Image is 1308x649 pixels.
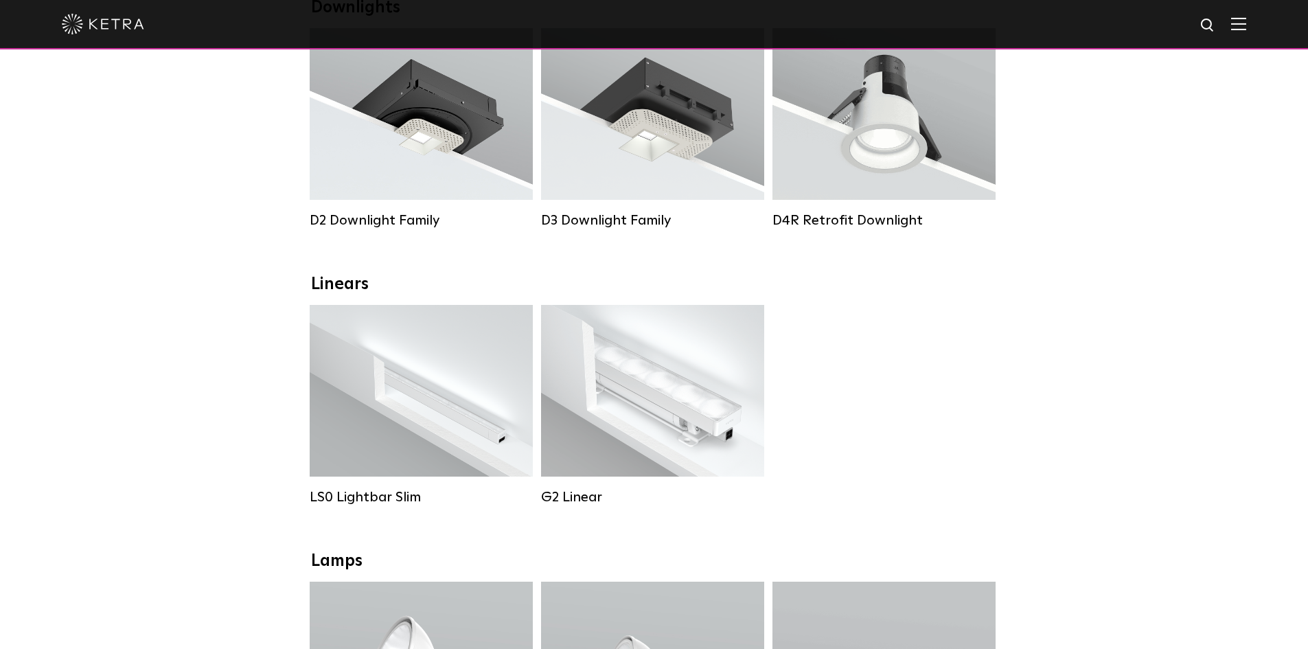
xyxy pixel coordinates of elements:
img: ketra-logo-2019-white [62,14,144,34]
a: D4R Retrofit Downlight Lumen Output:800Colors:White / BlackBeam Angles:15° / 25° / 40° / 60°Watta... [772,28,996,229]
a: D3 Downlight Family Lumen Output:700 / 900 / 1100Colors:White / Black / Silver / Bronze / Paintab... [541,28,764,229]
div: D2 Downlight Family [310,212,533,229]
div: LS0 Lightbar Slim [310,489,533,505]
div: Lamps [311,551,998,571]
img: Hamburger%20Nav.svg [1231,17,1246,30]
img: search icon [1200,17,1217,34]
div: Linears [311,275,998,295]
a: LS0 Lightbar Slim Lumen Output:200 / 350Colors:White / BlackControl:X96 Controller [310,305,533,505]
a: D2 Downlight Family Lumen Output:1200Colors:White / Black / Gloss Black / Silver / Bronze / Silve... [310,28,533,229]
a: G2 Linear Lumen Output:400 / 700 / 1000Colors:WhiteBeam Angles:Flood / [GEOGRAPHIC_DATA] / Narrow... [541,305,764,505]
div: G2 Linear [541,489,764,505]
div: D3 Downlight Family [541,212,764,229]
div: D4R Retrofit Downlight [772,212,996,229]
